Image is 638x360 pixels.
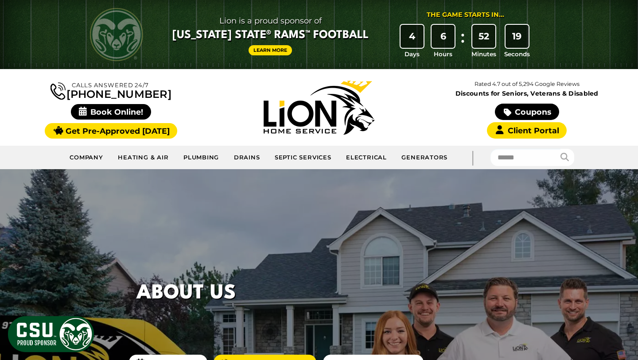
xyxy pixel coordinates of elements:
[459,25,467,59] div: :
[7,315,95,353] img: CSU Sponsor Badge
[504,50,530,58] span: Seconds
[51,81,171,100] a: [PHONE_NUMBER]
[506,25,529,48] div: 19
[427,10,504,20] div: The Game Starts in...
[434,50,452,58] span: Hours
[249,45,292,55] a: Learn More
[172,14,369,28] span: Lion is a proud sponsor of
[176,149,227,166] a: Plumbing
[471,50,496,58] span: Minutes
[394,149,455,166] a: Generators
[136,279,236,308] h1: About Us
[495,104,559,120] a: Coupons
[111,149,176,166] a: Heating & Air
[172,28,369,43] span: [US_STATE] State® Rams™ Football
[432,25,455,48] div: 6
[264,81,374,135] img: Lion Home Service
[487,122,567,139] a: Client Portal
[455,146,490,169] div: |
[401,25,424,48] div: 4
[472,25,495,48] div: 52
[423,79,631,89] p: Rated 4.7 out of 5,294 Google Reviews
[62,149,111,166] a: Company
[90,8,143,61] img: CSU Rams logo
[268,149,339,166] a: Septic Services
[226,149,267,166] a: Drains
[339,149,394,166] a: Electrical
[71,104,151,120] span: Book Online!
[425,90,629,97] span: Discounts for Seniors, Veterans & Disabled
[405,50,420,58] span: Days
[45,123,177,139] a: Get Pre-Approved [DATE]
